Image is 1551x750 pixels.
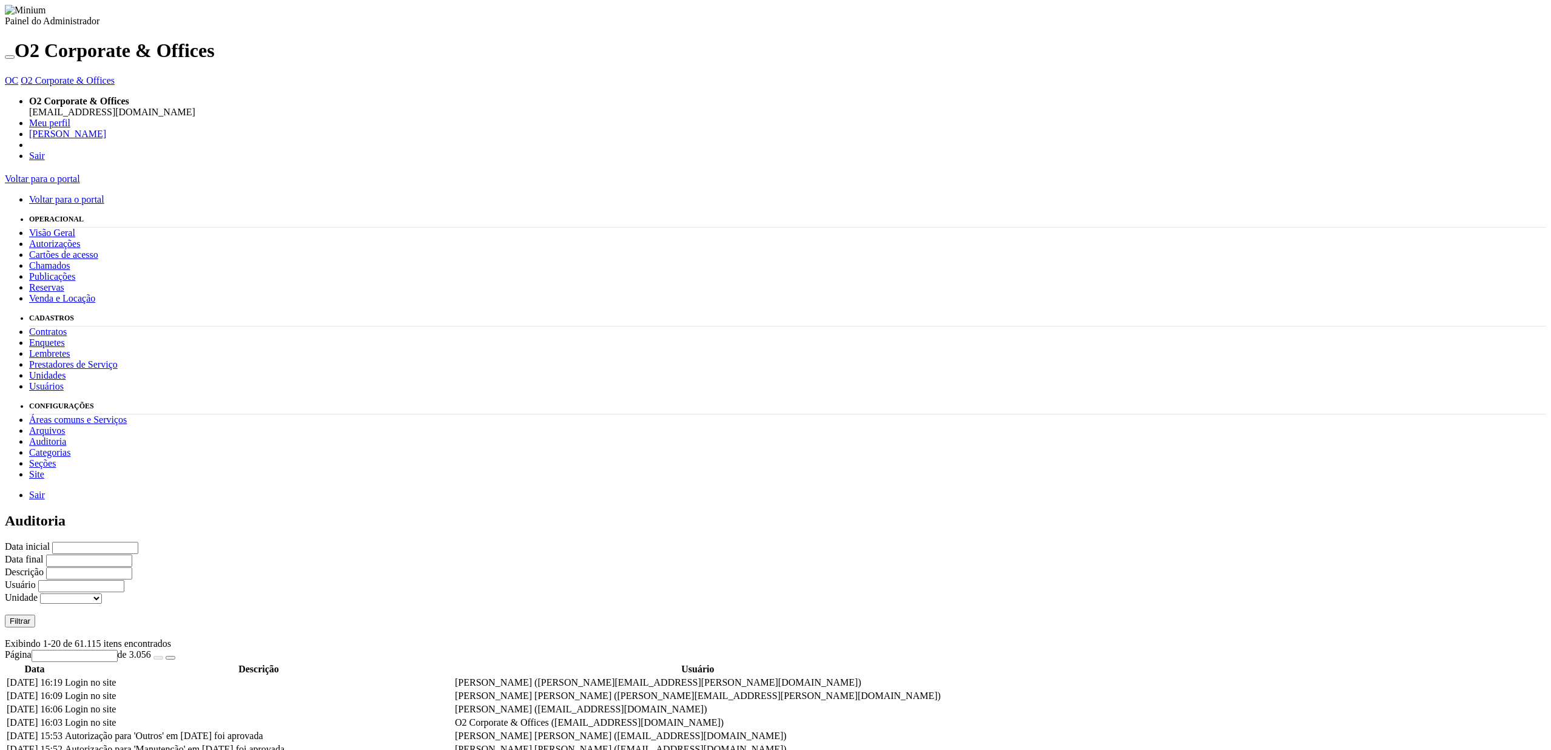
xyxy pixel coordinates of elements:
[29,348,70,359] a: Lembretes
[5,513,1546,529] h2: Auditoria
[5,39,1546,62] h1: O2 Corporate & Offices
[29,458,56,468] a: Seções
[5,592,38,603] label: Unidade
[5,567,44,577] label: Descrição
[29,107,1546,118] div: [EMAIL_ADDRESS][DOMAIN_NAME]
[29,469,44,479] a: Site
[29,359,118,370] a: Prestadores de Serviço
[5,75,18,86] a: OC
[29,96,129,106] strong: O2 Corporate & Offices
[454,690,941,702] td: [PERSON_NAME] [PERSON_NAME] ([PERSON_NAME][EMAIL_ADDRESS][PERSON_NAME][DOMAIN_NAME])
[5,541,50,552] label: Data inicial
[5,649,151,660] span: Página de 3.056
[64,690,453,702] td: Login no site
[5,16,1546,27] div: Painel do Administrador
[29,293,95,303] a: Venda e Locação
[29,370,66,380] a: Unidades
[64,730,453,742] td: Autorização para 'Outros' em [DATE] foi aprovada
[29,150,45,161] a: Sair
[29,271,75,282] a: Publicações
[29,490,45,500] a: Sair
[454,717,941,729] td: O2 Corporate & Offices ([EMAIL_ADDRESS][DOMAIN_NAME])
[64,663,453,675] th: Descrição
[29,381,64,391] a: Usuários
[64,677,453,689] td: Login no site
[29,282,64,292] a: Reservas
[64,717,453,729] td: Login no site
[29,425,66,436] a: Arquivos
[29,238,80,249] a: Autorizações
[454,663,941,675] th: Usuário
[21,75,115,86] a: O2 Corporate & Offices
[29,414,127,425] a: Áreas comuns e Serviços
[29,337,65,348] a: Enquetes
[29,228,75,238] a: Visão Geral
[29,326,67,337] a: Contratos
[6,730,63,742] td: [DATE] 15:53
[29,260,70,271] a: Chamados
[454,703,941,715] td: [PERSON_NAME] ([EMAIL_ADDRESS][DOMAIN_NAME])
[29,129,106,139] a: [PERSON_NAME]
[29,447,70,458] a: Categorias
[6,717,63,729] td: [DATE] 16:03
[6,677,63,689] td: [DATE] 16:19
[6,663,63,675] th: Data
[29,215,1546,228] li: Operacional
[454,730,941,742] td: [PERSON_NAME] [PERSON_NAME] ([EMAIL_ADDRESS][DOMAIN_NAME])
[454,677,941,689] td: [PERSON_NAME] ([PERSON_NAME][EMAIL_ADDRESS][PERSON_NAME][DOMAIN_NAME])
[5,5,46,16] img: Minium
[29,402,1546,414] li: Configurações
[5,174,80,184] a: Voltar para o portal
[29,118,70,128] a: Meu perfil
[5,554,44,564] label: Data final
[29,436,66,447] a: Auditoria
[29,194,104,204] a: Voltar para o portal
[64,703,453,715] td: Login no site
[5,615,35,627] button: Filtrar
[5,579,36,590] label: Usuário
[29,249,98,260] a: Cartões de acesso
[5,638,1546,649] div: Exibindo 1-20 de 61.115 itens encontrados
[6,703,63,715] td: [DATE] 16:06
[29,314,1546,326] li: Cadastros
[6,690,63,702] td: [DATE] 16:09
